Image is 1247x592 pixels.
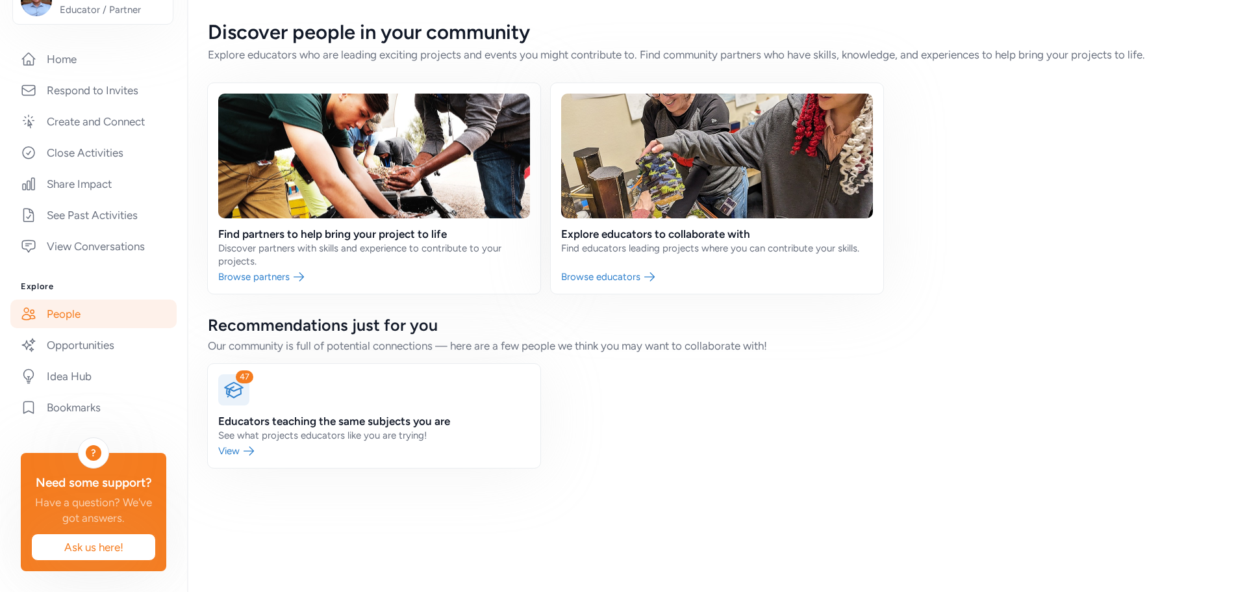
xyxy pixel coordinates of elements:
a: View Conversations [10,232,177,261]
div: Our community is full of potential connections — here are a few people we think you may want to c... [208,338,1226,354]
div: Need some support? [31,474,156,492]
button: Ask us here! [31,534,156,561]
a: Home [10,45,177,73]
div: ? [86,445,101,461]
a: Create and Connect [10,107,177,136]
a: People [10,300,177,328]
div: Explore educators who are leading exciting projects and events you might contribute to. Find comm... [208,47,1226,62]
span: Educator / Partner [60,3,165,16]
a: Respond to Invites [10,76,177,105]
div: Recommendations just for you [208,315,1226,335]
h3: Explore [21,281,166,292]
a: Share Impact [10,170,177,198]
a: Close Activities [10,138,177,167]
a: Idea Hub [10,362,177,391]
div: Have a question? We've got answers. [31,495,156,526]
a: See Past Activities [10,201,177,229]
a: Bookmarks [10,393,177,422]
div: Discover people in your community [208,21,1226,44]
div: 47 [236,370,253,383]
a: Opportunities [10,331,177,359]
span: Ask us here! [42,539,145,555]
